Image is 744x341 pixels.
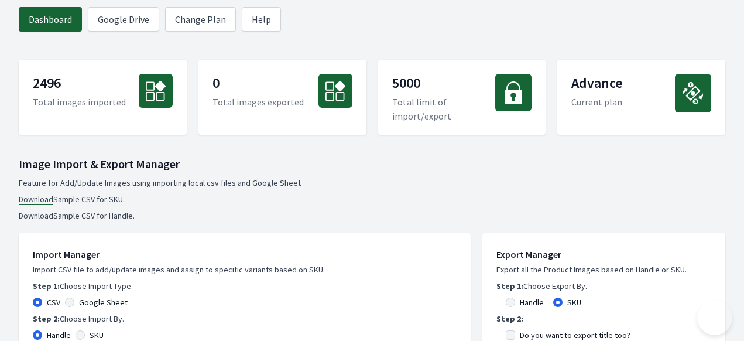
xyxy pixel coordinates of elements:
h1: Import Manager [33,247,457,261]
a: Download [19,194,53,205]
a: Dashboard [19,7,82,32]
p: Choose Import By. [33,313,457,325]
h1: Image Import & Export Manager [19,156,725,172]
p: Import CSV file to add/update images and assign to specific variants based on SKU. [33,264,457,275]
p: Total limit of import/export [392,95,496,123]
p: Feature for Add/Update Images using importing local csv files and Google Sheet [19,177,725,189]
p: Advance [571,74,623,95]
li: Sample CSV for SKU. [19,193,725,205]
b: Step 2: [33,313,60,324]
li: Sample CSV for Handle. [19,210,725,221]
p: Choose Export By. [496,280,711,292]
a: Download [19,210,53,221]
p: Total images imported [33,95,126,109]
b: Step 1: [33,281,60,291]
label: SKU [567,296,581,308]
label: CSV [47,296,60,308]
a: Help [242,7,281,32]
h1: Export Manager [496,247,711,261]
b: Step 2: [496,313,523,324]
a: Change Plan [165,7,236,32]
iframe: Toggle Customer Support [697,300,732,335]
p: 2496 [33,74,126,95]
label: Google Sheet [79,296,128,308]
p: Current plan [571,95,623,109]
b: Step 1: [496,281,523,291]
label: Do you want to export title too? [520,329,630,341]
p: Export all the Product Images based on Handle or SKU. [496,264,711,275]
label: Handle [47,329,71,341]
p: 0 [212,74,304,95]
label: Handle [520,296,544,308]
p: 5000 [392,74,496,95]
label: SKU [90,329,104,341]
p: Choose Import Type. [33,280,457,292]
a: Google Drive [88,7,159,32]
p: Total images exported [212,95,304,109]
